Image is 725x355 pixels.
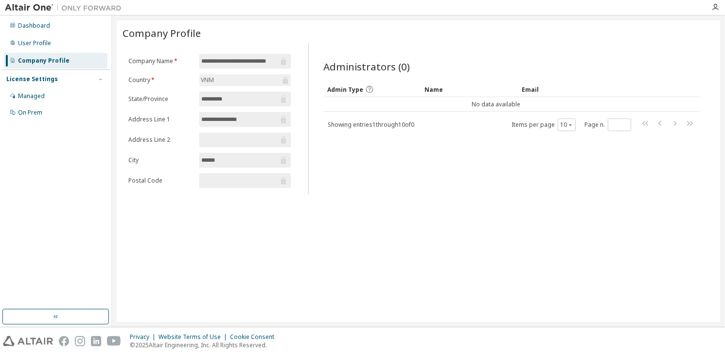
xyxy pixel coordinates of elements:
td: No data available [323,97,669,112]
div: Dashboard [18,22,50,30]
div: User Profile [18,39,51,47]
label: Country [128,76,194,84]
span: Showing entries 1 through 10 of 0 [328,120,414,129]
p: © 2025 Altair Engineering, Inc. All Rights Reserved. [130,341,280,349]
span: Items per page [512,118,576,131]
img: Altair One [5,3,126,13]
div: Cookie Consent [230,333,280,341]
button: 10 [560,121,573,129]
img: youtube.svg [107,336,121,346]
img: instagram.svg [75,336,85,346]
div: Name [424,82,514,97]
label: Address Line 1 [128,116,194,123]
div: Email [522,82,611,97]
span: Company Profile [123,26,201,40]
img: linkedin.svg [91,336,101,346]
span: Admin Type [327,85,363,94]
label: Company Name [128,57,194,65]
label: State/Province [128,95,194,103]
img: altair_logo.svg [3,336,53,346]
label: Postal Code [128,177,194,185]
div: Company Profile [18,57,70,65]
img: facebook.svg [59,336,69,346]
span: Page n. [584,118,631,131]
label: Address Line 2 [128,136,194,144]
div: On Prem [18,109,42,117]
div: VNM [199,74,291,86]
span: Administrators (0) [323,60,410,73]
label: City [128,156,194,164]
div: Website Terms of Use [159,333,230,341]
div: Privacy [130,333,159,341]
div: Managed [18,92,45,100]
div: VNM [200,75,216,85]
div: License Settings [6,75,58,83]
